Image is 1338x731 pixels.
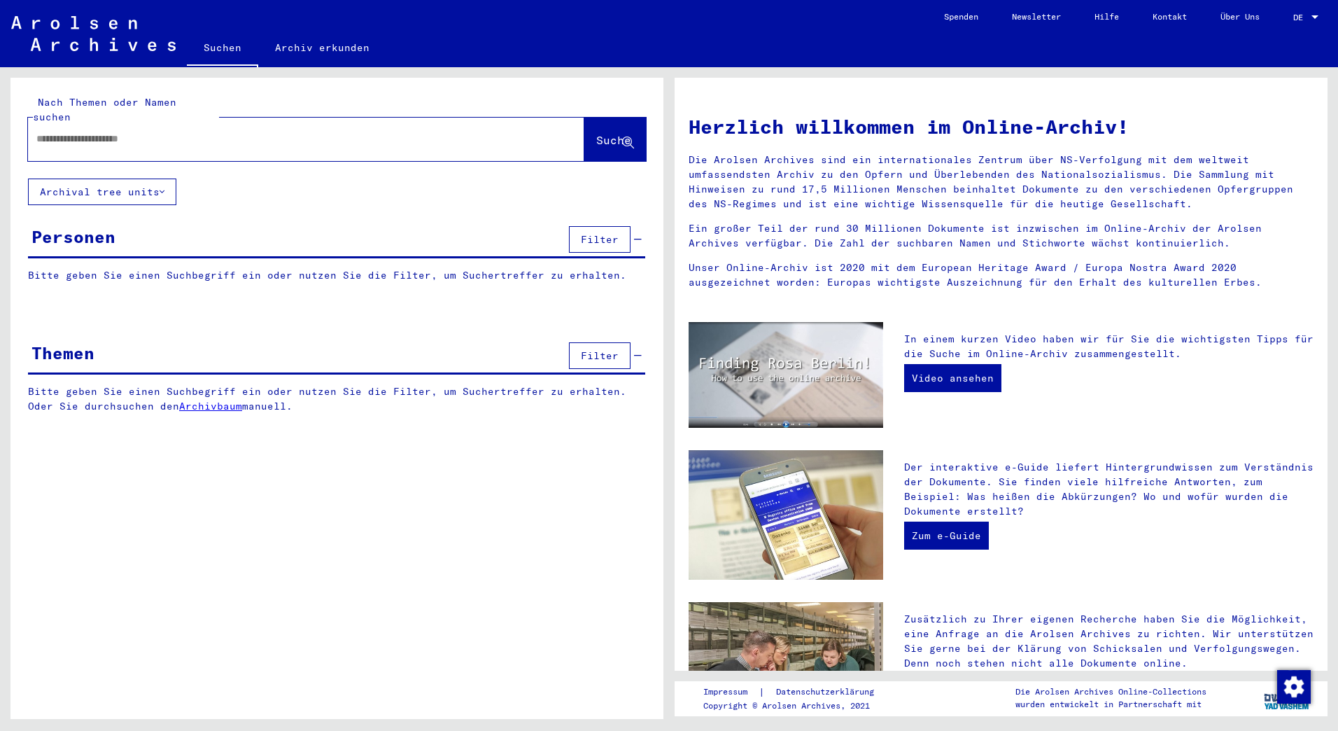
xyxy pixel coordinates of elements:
p: wurden entwickelt in Partnerschaft mit [1015,698,1206,711]
img: Zustimmung ändern [1277,670,1311,704]
button: Suche [584,118,646,161]
p: Unser Online-Archiv ist 2020 mit dem European Heritage Award / Europa Nostra Award 2020 ausgezeic... [689,260,1314,290]
img: eguide.jpg [689,450,883,580]
div: Personen [31,224,115,249]
button: Filter [569,342,631,369]
p: Der interaktive e-Guide liefert Hintergrundwissen zum Verständnis der Dokumente. Sie finden viele... [904,460,1314,519]
a: Zum e-Guide [904,522,989,550]
p: Ein großer Teil der rund 30 Millionen Dokumente ist inzwischen im Online-Archiv der Arolsen Archi... [689,221,1314,251]
h1: Herzlich willkommen im Online-Archiv! [689,112,1314,141]
img: video.jpg [689,322,883,428]
button: Filter [569,226,631,253]
a: Archivbaum [179,400,242,412]
span: DE [1293,13,1309,22]
p: Die Arolsen Archives Online-Collections [1015,685,1206,698]
p: Zusätzlich zu Ihrer eigenen Recherche haben Sie die Möglichkeit, eine Anfrage an die Arolsen Arch... [904,612,1314,671]
a: Video ansehen [904,364,1001,392]
p: Bitte geben Sie einen Suchbegriff ein oder nutzen Sie die Filter, um Suchertreffer zu erhalten. [28,268,645,283]
a: Impressum [703,685,759,699]
p: Copyright © Arolsen Archives, 2021 [703,699,891,712]
span: Filter [581,349,619,362]
p: In einem kurzen Video haben wir für Sie die wichtigsten Tipps für die Suche im Online-Archiv zusa... [904,332,1314,361]
img: yv_logo.png [1261,681,1314,716]
p: Bitte geben Sie einen Suchbegriff ein oder nutzen Sie die Filter, um Suchertreffer zu erhalten. O... [28,384,646,414]
p: Die Arolsen Archives sind ein internationales Zentrum über NS-Verfolgung mit dem weltweit umfasse... [689,153,1314,211]
mat-label: Nach Themen oder Namen suchen [33,96,176,123]
a: Suchen [187,31,258,67]
div: Themen [31,340,94,365]
span: Filter [581,233,619,246]
img: Arolsen_neg.svg [11,16,176,51]
div: | [703,685,891,699]
button: Archival tree units [28,179,176,205]
span: Suche [596,133,631,147]
a: Archiv erkunden [258,31,386,64]
a: Datenschutzerklärung [765,685,891,699]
